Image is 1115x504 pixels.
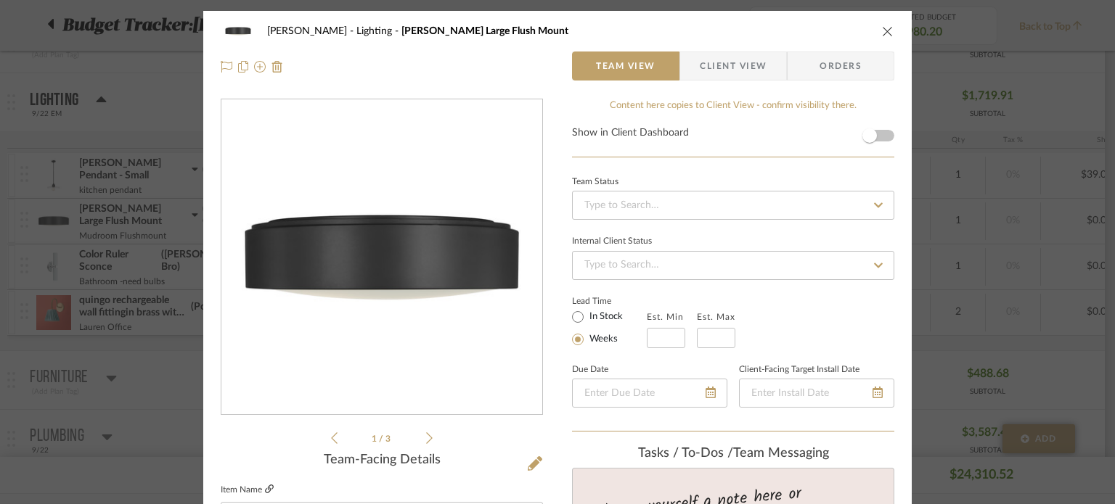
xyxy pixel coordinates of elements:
img: 05ffd85a-a603-4e36-bcd4-a06c646abe9e_436x436.jpg [224,100,539,415]
span: 3 [385,434,393,443]
img: Remove from project [271,61,283,73]
label: Client-Facing Target Install Date [739,366,859,373]
label: Est. Max [697,312,735,322]
span: Team View [596,51,655,80]
div: Internal Client Status [572,238,652,245]
input: Enter Install Date [739,379,894,408]
input: Enter Due Date [572,379,727,408]
span: [PERSON_NAME] Large Flush Mount [401,26,568,36]
label: In Stock [587,310,623,323]
button: close [881,25,894,38]
span: Orders [804,51,878,80]
span: Lighting [356,26,401,36]
label: Weeks [587,333,618,346]
div: Team Status [572,178,618,186]
label: Est. Min [647,312,684,322]
div: team Messaging [572,446,894,462]
span: Tasks / To-Dos / [638,447,733,460]
label: Item Name [221,484,274,496]
img: 05ffd85a-a603-4e36-bcd4-a06c646abe9e_48x40.jpg [221,17,256,46]
mat-radio-group: Select item type [572,307,647,348]
span: Client View [700,51,767,80]
label: Lead Time [572,294,647,307]
input: Type to Search… [572,191,894,220]
div: Content here copies to Client View - confirm visibility there. [572,99,894,113]
span: 1 [372,434,379,443]
label: Due Date [572,366,608,373]
div: Team-Facing Details [221,453,543,468]
span: / [379,434,385,443]
span: [PERSON_NAME] [267,26,356,36]
input: Type to Search… [572,251,894,280]
div: 0 [221,100,542,415]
